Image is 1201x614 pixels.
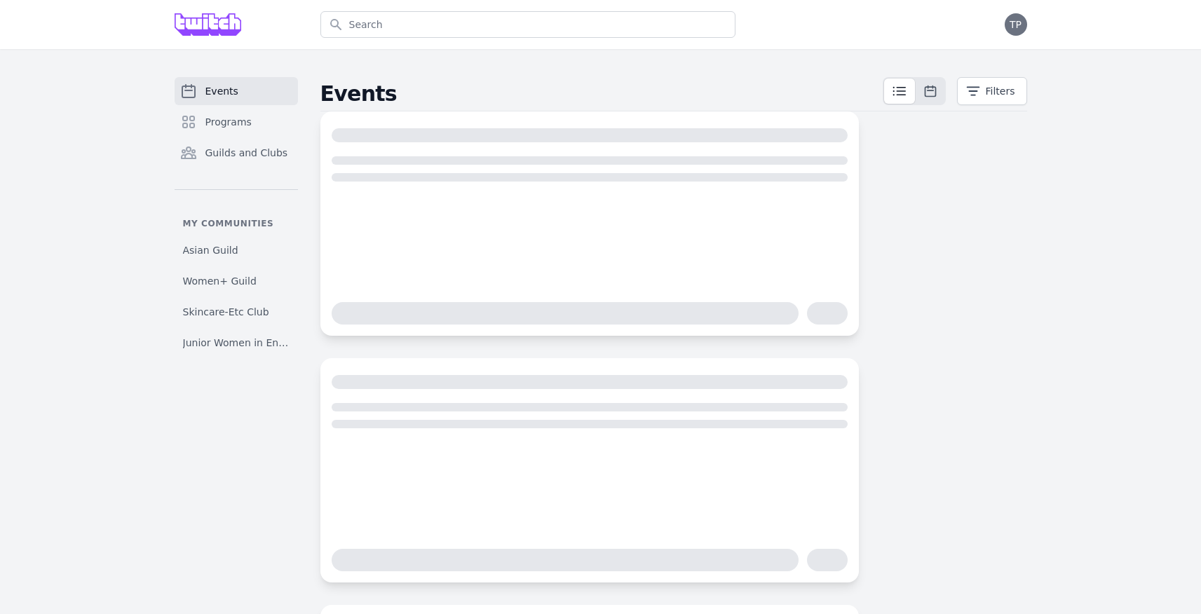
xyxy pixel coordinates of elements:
p: My communities [175,218,298,229]
a: Guilds and Clubs [175,139,298,167]
input: Search [320,11,735,38]
button: TP [1005,13,1027,36]
a: Programs [175,108,298,136]
span: Asian Guild [183,243,238,257]
span: Events [205,84,238,98]
a: Events [175,77,298,105]
span: TP [1010,20,1022,29]
span: Programs [205,115,252,129]
a: Women+ Guild [175,268,298,294]
span: Women+ Guild [183,274,257,288]
img: Grove [175,13,242,36]
a: Asian Guild [175,238,298,263]
span: Guilds and Clubs [205,146,288,160]
a: Junior Women in Engineering Club [175,330,298,355]
h2: Events [320,81,883,107]
nav: Sidebar [175,77,298,355]
span: Skincare-Etc Club [183,305,269,319]
a: Skincare-Etc Club [175,299,298,325]
span: Junior Women in Engineering Club [183,336,290,350]
button: Filters [957,77,1027,105]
